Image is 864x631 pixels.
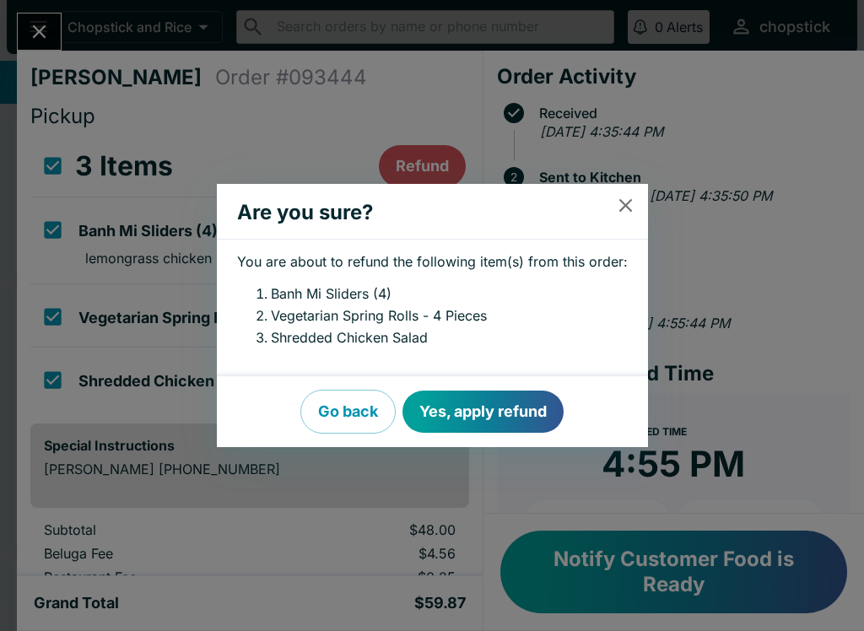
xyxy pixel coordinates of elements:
[271,305,628,327] li: Vegetarian Spring Rolls - 4 Pieces
[217,191,614,235] h2: Are you sure?
[271,283,628,305] li: Banh Mi Sliders (4)
[300,390,396,434] button: Go back
[402,391,564,433] button: Yes, apply refund
[271,327,628,349] li: Shredded Chicken Salad
[237,253,628,270] p: You are about to refund the following item(s) from this order:
[604,184,647,227] button: close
